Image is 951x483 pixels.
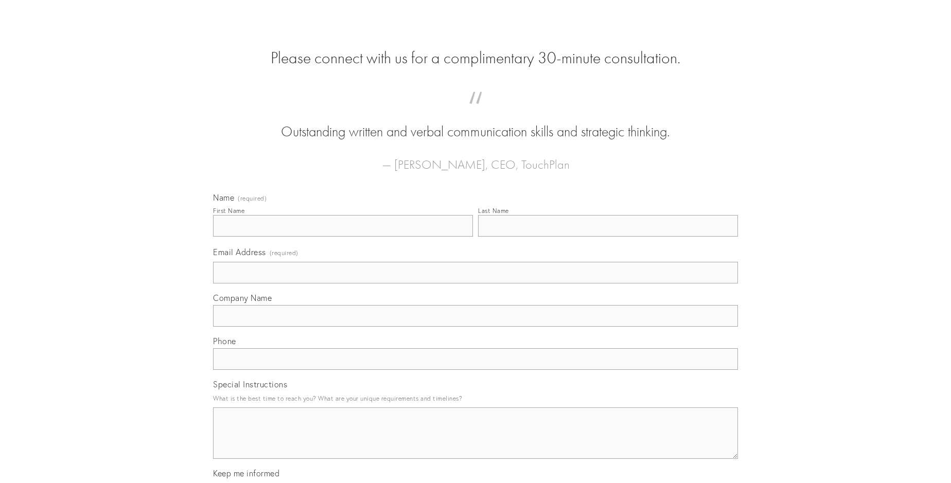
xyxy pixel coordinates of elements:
span: Company Name [213,293,272,303]
h2: Please connect with us for a complimentary 30-minute consultation. [213,48,738,68]
span: (required) [270,246,298,260]
span: “ [230,102,721,122]
span: Keep me informed [213,468,279,478]
p: What is the best time to reach you? What are your unique requirements and timelines? [213,391,738,405]
span: Email Address [213,247,266,257]
span: Name [213,192,234,203]
span: (required) [238,195,267,202]
div: Last Name [478,207,509,214]
div: First Name [213,207,244,214]
span: Phone [213,336,236,346]
span: Special Instructions [213,379,287,389]
blockquote: Outstanding written and verbal communication skills and strategic thinking. [230,102,721,142]
figcaption: — [PERSON_NAME], CEO, TouchPlan [230,142,721,175]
